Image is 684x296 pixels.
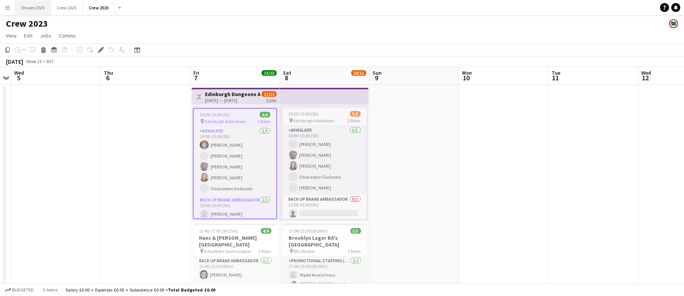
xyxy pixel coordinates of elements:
span: 0 items [41,287,59,293]
span: 10/11 [351,70,366,76]
span: Sat [283,69,291,76]
span: Sun [373,69,382,76]
span: Total Budgeted £0.00 [168,287,215,293]
app-user-avatar: Claire Stewart [669,19,678,28]
app-card-role: Adwalker5/510:00-15:00 (5h)[PERSON_NAME][PERSON_NAME][PERSON_NAME]Oluwaseun Dudusola[PERSON_NAME] [283,126,367,195]
span: 17:00-23:30 (6h30m) [289,228,328,234]
span: 5/5 [350,228,361,234]
span: Mon [462,69,472,76]
button: Crew 2023 [83,0,115,15]
span: Edinburgh Adwalkers [293,118,334,123]
h1: Crew 2023 [6,18,48,29]
a: Jobs [37,31,54,41]
a: Comms [56,31,79,41]
app-job-card: 10:00-15:00 (5h)5/6 Edinburgh Adwalkers2 RolesAdwalker5/510:00-15:00 (5h)[PERSON_NAME][PERSON_NAM... [283,108,367,219]
span: 10:00-15:00 (5h) [200,112,230,117]
a: Edit [21,31,36,41]
span: Wed [641,69,651,76]
span: Adwalkers Southampton [204,248,252,254]
app-card-role: Promotional Staffing (Team Leader)2/217:00-23:30 (6h30m) Wiped Anonymous[PERSON_NAME] Lloydd-[PER... [283,257,367,295]
div: [DATE] → [DATE] [205,98,261,103]
span: 5/6 [350,111,361,117]
app-card-role: Back Up Brand Ambassador0/110:00-15:00 (5h) [283,195,367,221]
span: 7 [192,74,199,82]
span: 4/4 [261,228,271,234]
span: 6/6 [260,112,270,117]
button: Budgeted [4,286,35,294]
span: 11 [551,74,560,82]
div: BST [46,59,54,64]
span: 12 [640,74,651,82]
h3: Brooklyn Lager BA's [GEOGRAPHIC_DATA] [283,234,367,248]
div: 2 Jobs [352,77,366,82]
app-card-role: Adwalker5/510:00-15:00 (5h)[PERSON_NAME][PERSON_NAME][PERSON_NAME][PERSON_NAME]Oluwaseun Dudusola [194,127,276,196]
span: 2 Roles [257,119,270,124]
span: Edit [24,32,33,39]
div: 2 jobs [266,97,277,103]
span: Comms [59,32,76,39]
span: BA's Bristol [294,248,314,254]
span: 13/13 [262,70,277,76]
span: 3 Roles [259,248,271,254]
span: Edinburgh Adwalkers [205,119,245,124]
span: Fri [193,69,199,76]
span: Jobs [40,32,51,39]
h3: Hans & [PERSON_NAME] [GEOGRAPHIC_DATA] [193,234,277,248]
div: 3 Jobs [262,77,276,82]
span: 5 [13,74,24,82]
span: 11/12 [262,91,277,97]
span: 6 [103,74,113,82]
span: 11:45-17:00 (5h15m) [199,228,238,234]
div: [DATE] [6,58,23,65]
h3: Edinburgh Dungeons Adwalkers [205,91,261,98]
div: Salary £0.00 + Expenses £0.00 + Subsistence £0.00 = [66,287,215,293]
span: Wed [14,69,24,76]
span: 9 [371,74,382,82]
span: 8 [282,74,291,82]
app-card-role: Back Up Brand Ambassador1/111:45-12:30 (45m)[PERSON_NAME] [193,257,277,282]
app-card-role: Back Up Brand Ambassador1/110:00-15:00 (5h) [PERSON_NAME] [194,196,276,221]
span: View [6,32,16,39]
button: Drivers 2025 [15,0,51,15]
span: 10:00-15:00 (5h) [289,111,319,117]
span: 3 Roles [348,248,361,254]
a: View [3,31,19,41]
span: Tue [552,69,560,76]
span: Thu [104,69,113,76]
span: Budgeted [12,287,34,293]
span: 10 [461,74,472,82]
app-job-card: 10:00-15:00 (5h)6/6 Edinburgh Adwalkers2 RolesAdwalker5/510:00-15:00 (5h)[PERSON_NAME][PERSON_NAM... [193,108,277,219]
span: Week 15 [25,59,43,64]
span: 2 Roles [348,118,361,123]
button: Crew 2025 [51,0,83,15]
